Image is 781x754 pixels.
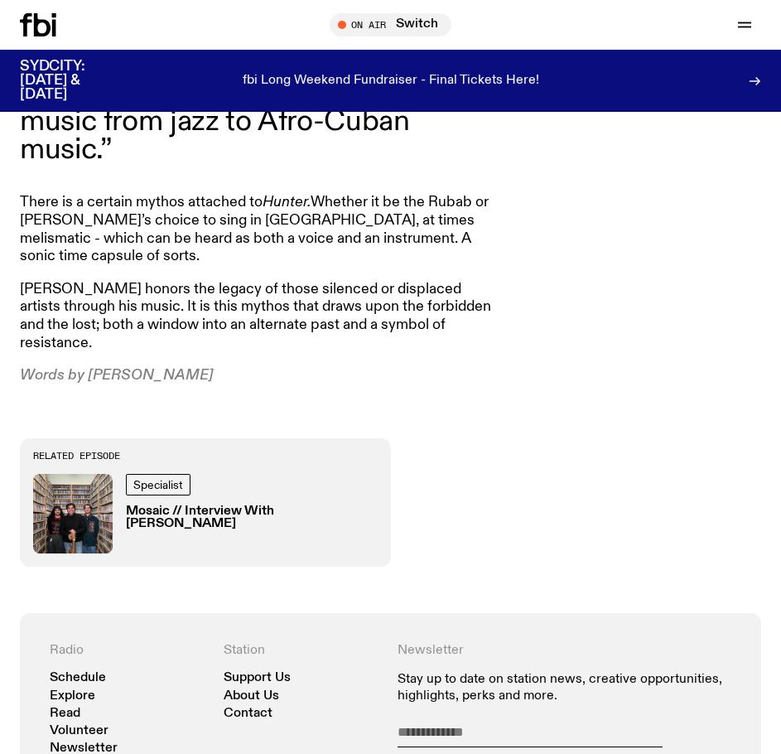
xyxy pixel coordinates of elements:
img: Ashkan with Tommy and Jono [33,474,113,553]
h4: Newsletter [398,643,732,659]
p: Words by [PERSON_NAME] [20,367,497,385]
a: About Us [224,690,279,703]
h3: Related Episode [33,452,378,461]
a: Schedule [50,672,106,684]
a: Ashkan with Tommy and JonoSpecialistMosaic // Interview With [PERSON_NAME] [33,474,378,553]
a: Contact [224,708,272,720]
h3: SYDCITY: [DATE] & [DATE] [20,60,126,102]
a: Explore [50,690,95,703]
a: Read [50,708,80,720]
button: On AirSwitch [330,13,451,36]
a: Support Us [224,672,291,684]
p: [PERSON_NAME] honors the legacy of those silenced or displaced artists through his music. It is t... [20,281,497,352]
h4: Radio [50,643,210,659]
h3: Mosaic // Interview With [PERSON_NAME] [126,505,378,530]
p: There is a certain mythos attached to Whether it be the Rubab or [PERSON_NAME]’s choice to sing i... [20,194,497,265]
a: Volunteer [50,725,108,737]
h4: Station [224,643,384,659]
p: fbi Long Weekend Fundraiser - Final Tickets Here! [243,74,539,89]
p: Stay up to date on station news, creative opportunities, highlights, perks and more. [398,672,732,703]
em: Hunter. [263,195,311,210]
